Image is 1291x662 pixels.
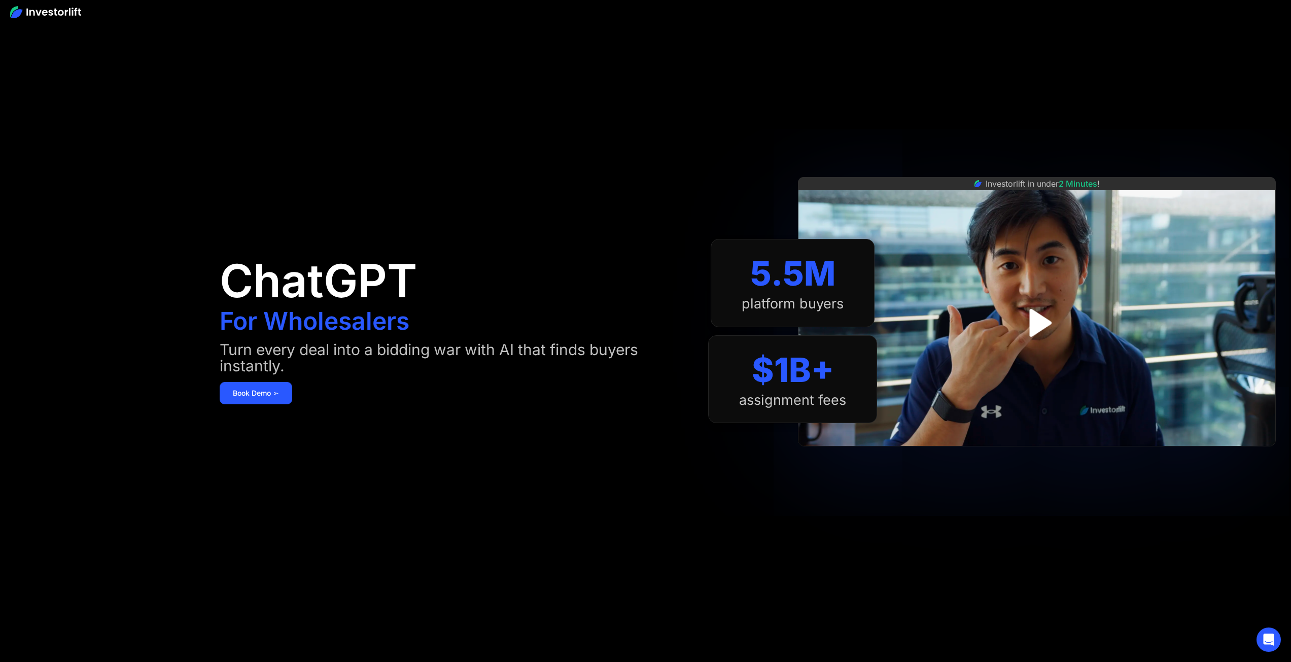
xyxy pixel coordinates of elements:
span: 2 Minutes [1059,179,1097,189]
div: $1B+ [752,350,834,390]
h1: ChatGPT [220,258,417,304]
div: 5.5M [750,254,835,294]
div: assignment fees [739,392,846,408]
div: Turn every deal into a bidding war with AI that finds buyers instantly. [220,341,688,374]
div: Open Intercom Messenger [1257,628,1281,652]
a: Book Demo ➢ [220,382,292,404]
div: platform buyers [742,296,844,312]
div: Investorlift in under ! [986,178,1100,190]
h1: For Wholesalers [220,309,409,333]
iframe: Customer reviews powered by Trustpilot [961,451,1113,464]
a: open lightbox [1015,300,1060,345]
